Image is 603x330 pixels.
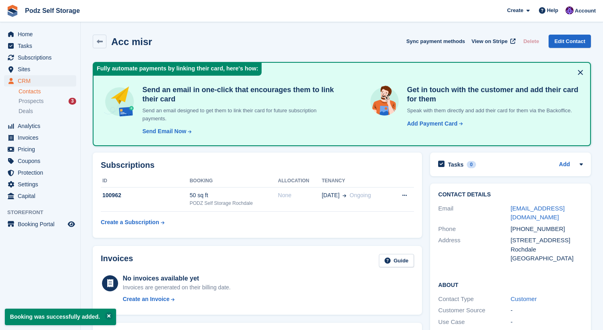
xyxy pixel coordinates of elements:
div: PODZ Self Storage Rochdale [189,200,278,207]
h2: Contact Details [438,192,583,198]
div: 3 [69,98,76,105]
button: Delete [520,35,542,48]
a: menu [4,167,76,178]
a: [EMAIL_ADDRESS][DOMAIN_NAME] [511,205,565,221]
a: Customer [511,295,537,302]
span: Analytics [18,120,66,132]
a: Add Payment Card [404,120,464,128]
div: - [511,318,583,327]
h2: About [438,280,583,289]
a: menu [4,75,76,87]
a: menu [4,40,76,52]
a: menu [4,219,76,230]
div: [PHONE_NUMBER] [511,225,583,234]
th: Booking [189,175,278,188]
img: get-in-touch-e3e95b6451f4e49772a6039d3abdde126589d6f45a760754adfa51be33bf0f70.svg [368,85,401,118]
span: Invoices [18,132,66,143]
a: View on Stripe [468,35,517,48]
div: Contact Type [438,295,510,304]
span: Tasks [18,40,66,52]
a: menu [4,179,76,190]
span: CRM [18,75,66,87]
h2: Invoices [101,254,133,267]
span: Prospects [19,97,44,105]
span: Pricing [18,144,66,155]
div: Invoices are generated on their billing date. [123,283,231,292]
a: Add [559,160,570,169]
div: Customer Source [438,306,510,315]
span: Deals [19,107,33,115]
a: menu [4,64,76,75]
a: Preview store [67,219,76,229]
div: Send Email Now [142,127,186,136]
h4: Get in touch with the customer and add their card for them [404,85,580,103]
span: Coupons [18,155,66,167]
span: Create [507,6,523,14]
div: Use Case [438,318,510,327]
a: Guide [379,254,414,267]
a: menu [4,144,76,155]
span: Subscriptions [18,52,66,63]
a: menu [4,132,76,143]
span: View on Stripe [472,37,507,45]
div: Create a Subscription [101,218,159,227]
h2: Subscriptions [101,161,414,170]
div: 0 [467,161,476,168]
span: Capital [18,190,66,202]
a: Edit Contact [549,35,591,48]
div: 50 sq ft [189,191,278,200]
div: [GEOGRAPHIC_DATA] [511,254,583,263]
th: Allocation [278,175,322,188]
span: Settings [18,179,66,190]
p: Speak with them directly and add their card for them via the Backoffice. [404,107,580,115]
a: Create an Invoice [123,295,231,303]
a: menu [4,155,76,167]
a: menu [4,29,76,40]
div: - [511,306,583,315]
span: Sites [18,64,66,75]
span: Protection [18,167,66,178]
span: Ongoing [349,192,371,198]
h4: Send an email in one-click that encourages them to link their card [139,85,336,103]
div: 100962 [101,191,189,200]
div: Rochdale [511,245,583,254]
h2: Tasks [448,161,464,168]
span: Storefront [7,208,80,217]
span: Booking Portal [18,219,66,230]
a: menu [4,190,76,202]
div: [STREET_ADDRESS] [511,236,583,245]
img: Jawed Chowdhary [566,6,574,14]
img: stora-icon-8386f47178a22dfd0bd8f6a31ec36ba5ce8667c1dd55bd0f319d3a0aa187defe.svg [6,5,19,17]
div: Fully automate payments by linking their card, here's how: [94,63,262,76]
div: Email [438,204,510,222]
div: No invoices available yet [123,274,231,283]
img: send-email-b5881ef4c8f827a638e46e229e590028c7e36e3a6c99d2365469aff88783de13.svg [103,85,136,118]
div: Create an Invoice [123,295,170,303]
h2: Acc misr [111,36,152,47]
a: menu [4,52,76,63]
div: None [278,191,322,200]
a: Contacts [19,88,76,95]
th: ID [101,175,189,188]
span: [DATE] [322,191,339,200]
div: Add Payment Card [407,120,457,128]
span: Help [547,6,558,14]
p: Booking was successfully added. [5,309,116,325]
a: Deals [19,107,76,115]
span: Home [18,29,66,40]
button: Sync payment methods [406,35,465,48]
a: Prospects 3 [19,97,76,105]
div: Phone [438,225,510,234]
p: Send an email designed to get them to link their card for future subscription payments. [139,107,336,122]
th: Tenancy [322,175,391,188]
a: Podz Self Storage [22,4,83,17]
span: Account [575,7,596,15]
a: Create a Subscription [101,215,164,230]
div: Address [438,236,510,263]
a: menu [4,120,76,132]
